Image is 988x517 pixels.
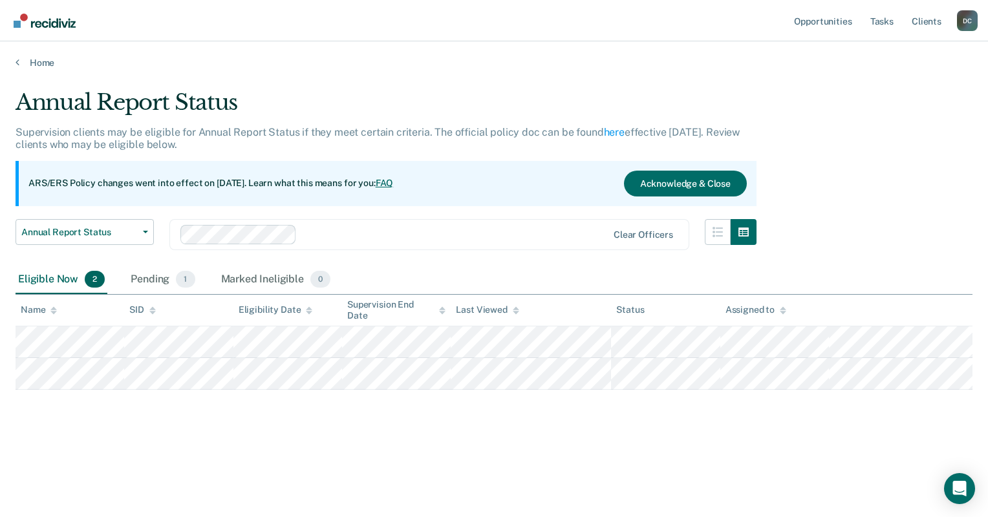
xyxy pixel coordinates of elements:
[16,126,740,151] p: Supervision clients may be eligible for Annual Report Status if they meet certain criteria. The o...
[456,304,519,315] div: Last Viewed
[28,177,393,190] p: ARS/ERS Policy changes went into effect on [DATE]. Learn what this means for you:
[616,304,644,315] div: Status
[239,304,313,315] div: Eligibility Date
[16,89,757,126] div: Annual Report Status
[376,178,394,188] a: FAQ
[944,473,975,504] div: Open Intercom Messenger
[16,266,107,294] div: Eligible Now2
[310,271,330,288] span: 0
[85,271,105,288] span: 2
[347,299,446,321] div: Supervision End Date
[614,229,673,240] div: Clear officers
[957,10,978,31] button: Profile dropdown button
[21,227,138,238] span: Annual Report Status
[14,14,76,28] img: Recidiviz
[219,266,334,294] div: Marked Ineligible0
[129,304,156,315] div: SID
[128,266,197,294] div: Pending1
[21,304,57,315] div: Name
[16,57,972,69] a: Home
[16,219,154,245] button: Annual Report Status
[176,271,195,288] span: 1
[624,171,747,196] button: Acknowledge & Close
[957,10,978,31] div: D C
[725,304,786,315] div: Assigned to
[604,126,625,138] a: here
